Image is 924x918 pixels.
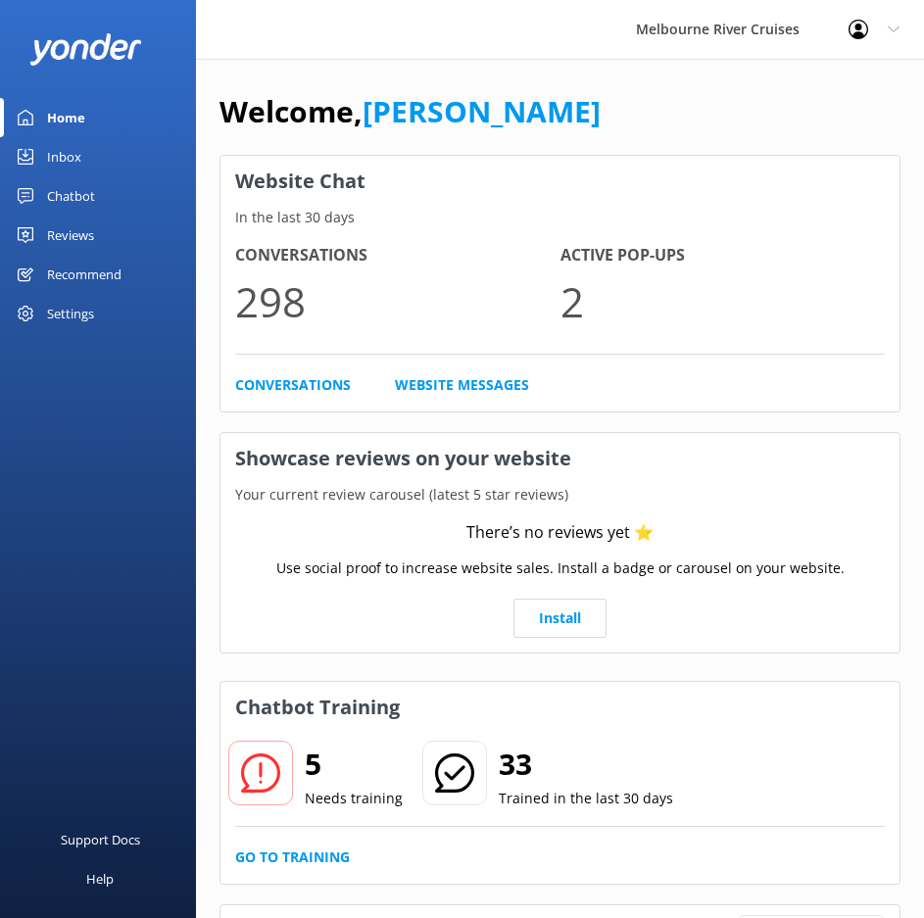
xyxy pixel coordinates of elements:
p: Trained in the last 30 days [499,788,673,809]
h3: Chatbot Training [220,682,414,733]
div: Chatbot [47,176,95,216]
p: In the last 30 days [220,207,900,228]
div: Home [47,98,85,137]
div: Recommend [47,255,122,294]
p: 298 [235,268,560,334]
div: Settings [47,294,94,333]
p: Your current review carousel (latest 5 star reviews) [220,484,900,506]
div: Support Docs [61,820,140,859]
div: Help [86,859,114,898]
p: 2 [560,268,886,334]
h2: 33 [499,741,673,788]
h3: Website Chat [220,156,900,207]
a: [PERSON_NAME] [363,91,601,131]
p: Use social proof to increase website sales. Install a badge or carousel on your website. [276,557,845,579]
img: yonder-white-logo.png [29,33,142,66]
a: Install [513,599,607,638]
a: Conversations [235,374,351,396]
h3: Showcase reviews on your website [220,433,900,484]
a: Go to Training [235,846,350,868]
div: Reviews [47,216,94,255]
h2: 5 [305,741,403,788]
div: Inbox [47,137,81,176]
h1: Welcome, [219,88,601,135]
h4: Conversations [235,243,560,268]
div: There’s no reviews yet ⭐ [466,520,654,546]
p: Needs training [305,788,403,809]
a: Website Messages [395,374,529,396]
h4: Active Pop-ups [560,243,886,268]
